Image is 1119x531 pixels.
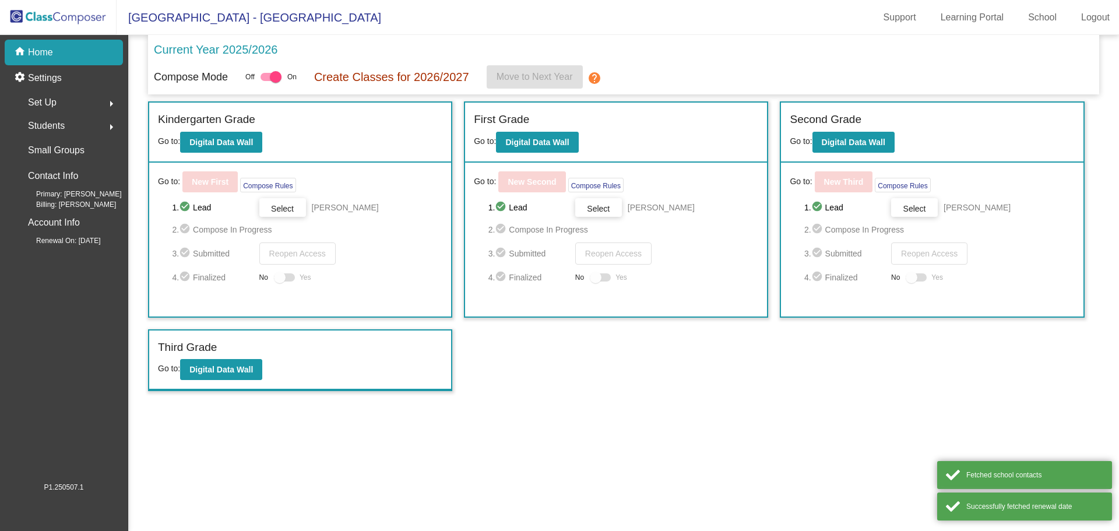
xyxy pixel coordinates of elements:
button: Reopen Access [259,242,336,265]
p: Settings [28,71,62,85]
span: [PERSON_NAME] [312,202,379,213]
span: Go to: [474,136,496,146]
b: New First [192,177,228,187]
mat-icon: check_circle [179,223,193,237]
mat-icon: check_circle [495,270,509,284]
button: Reopen Access [891,242,967,265]
span: Go to: [474,175,496,188]
span: 4. Finalized [488,270,569,284]
mat-icon: check_circle [495,223,509,237]
span: 3. Submitted [488,247,569,261]
b: New Third [824,177,864,187]
span: Go to: [158,364,180,373]
button: Compose Rules [875,178,930,192]
span: No [891,272,900,283]
mat-icon: check_circle [179,270,193,284]
span: 3. Submitted [804,247,885,261]
button: Reopen Access [575,242,652,265]
mat-icon: check_circle [811,223,825,237]
mat-icon: check_circle [811,270,825,284]
span: Set Up [28,94,57,111]
a: Logout [1072,8,1119,27]
mat-icon: arrow_right [104,97,118,111]
label: Kindergarten Grade [158,111,255,128]
span: Reopen Access [269,249,326,258]
a: Learning Portal [931,8,1014,27]
span: No [259,272,268,283]
span: Primary: [PERSON_NAME] [17,189,122,199]
span: Yes [300,270,311,284]
button: Move to Next Year [487,65,583,89]
span: Go to: [158,136,180,146]
span: [GEOGRAPHIC_DATA] - [GEOGRAPHIC_DATA] [117,8,381,27]
p: Current Year 2025/2026 [154,41,277,58]
span: Renewal On: [DATE] [17,235,100,246]
button: Digital Data Wall [496,132,578,153]
span: No [575,272,584,283]
span: 2. Compose In Progress [804,223,1075,237]
b: Digital Data Wall [189,138,253,147]
span: Billing: [PERSON_NAME] [17,199,116,210]
label: Third Grade [158,339,217,356]
span: 2. Compose In Progress [488,223,759,237]
span: Select [271,204,294,213]
button: New Third [815,171,873,192]
mat-icon: check_circle [811,201,825,214]
mat-icon: check_circle [495,247,509,261]
label: Second Grade [790,111,861,128]
span: Reopen Access [901,249,958,258]
span: 4. Finalized [804,270,885,284]
span: Select [903,204,926,213]
span: 2. Compose In Progress [172,223,442,237]
a: Support [874,8,926,27]
mat-icon: check_circle [811,247,825,261]
div: Successfully fetched renewal date [966,501,1103,512]
button: Digital Data Wall [180,359,262,380]
span: Students [28,118,65,134]
label: First Grade [474,111,529,128]
span: [PERSON_NAME] [944,202,1011,213]
mat-icon: help [587,71,601,85]
span: Go to: [158,175,180,188]
button: Digital Data Wall [180,132,262,153]
span: Yes [615,270,627,284]
span: Off [245,72,255,82]
button: New Second [498,171,565,192]
span: Reopen Access [585,249,642,258]
p: Home [28,45,53,59]
mat-icon: check_circle [179,201,193,214]
span: 1. Lead [172,201,253,214]
span: 1. Lead [804,201,885,214]
p: Create Classes for 2026/2027 [314,68,469,86]
button: Select [575,198,622,217]
b: Digital Data Wall [505,138,569,147]
b: New Second [508,177,556,187]
mat-icon: arrow_right [104,120,118,134]
mat-icon: check_circle [179,247,193,261]
button: Select [259,198,306,217]
p: Compose Mode [154,69,228,85]
span: 3. Submitted [172,247,253,261]
span: 1. Lead [488,201,569,214]
button: Digital Data Wall [812,132,895,153]
span: Go to: [790,175,812,188]
p: Contact Info [28,168,78,184]
span: 4. Finalized [172,270,253,284]
p: Small Groups [28,142,85,159]
span: Select [587,204,610,213]
button: Select [891,198,938,217]
b: Digital Data Wall [189,365,253,374]
div: Fetched school contacts [966,470,1103,480]
span: Yes [931,270,943,284]
button: Compose Rules [240,178,295,192]
a: School [1019,8,1066,27]
mat-icon: settings [14,71,28,85]
span: On [287,72,297,82]
button: New First [182,171,238,192]
button: Compose Rules [568,178,624,192]
mat-icon: home [14,45,28,59]
p: Account Info [28,214,80,231]
b: Digital Data Wall [822,138,885,147]
span: [PERSON_NAME] [628,202,695,213]
span: Go to: [790,136,812,146]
